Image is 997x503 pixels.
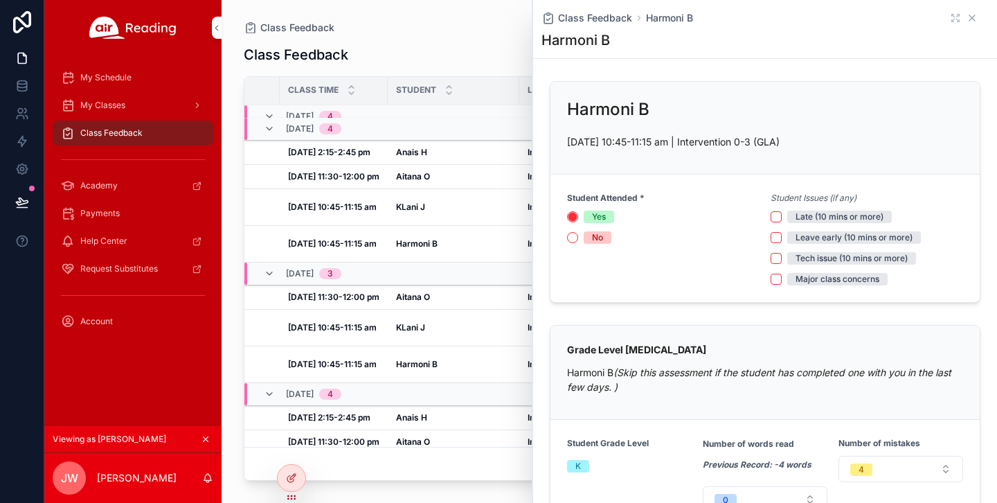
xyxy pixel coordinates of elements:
span: [DATE] [286,389,314,400]
strong: [DATE] 10:45-11:15 am [288,359,377,369]
strong: Anais H [396,412,427,423]
span: [DATE] [286,111,314,122]
strong: Intervention 0-3 (GLA) [528,202,617,212]
span: My Classes [80,100,125,111]
button: Select Button [838,456,963,482]
span: Payments [80,208,120,219]
a: Class Feedback [541,11,632,25]
h1: Class Feedback [244,45,348,64]
a: Intervention 0-2 [528,322,658,333]
a: Intervention 1 (b)-1 [528,412,658,423]
span: [DATE] [286,123,314,134]
strong: Anais H [396,147,427,157]
span: Class Feedback [80,127,143,139]
a: KLani J [396,322,511,333]
strong: [DATE] 11:30-12:00 pm [288,171,379,182]
p: [DATE] 10:45-11:15 am | Intervention 0-3 (GLA) [567,134,963,149]
span: Student [396,85,436,96]
a: [DATE] 11:30-12:00 pm [288,436,379,448]
strong: KLani J [396,322,425,333]
span: [DATE] [286,268,314,279]
em: Previous Record: -4 words [703,459,811,470]
a: Class Feedback [244,21,334,35]
em: Student Issues (if any) [771,193,856,204]
a: Payments [53,201,213,226]
strong: Student Grade Level [567,438,649,449]
a: Harmoni B [646,11,693,25]
div: Tech issue (10 mins or more) [796,252,908,265]
a: Account [53,309,213,334]
strong: Grade Level [MEDICAL_DATA] [567,344,706,355]
span: Account [80,316,113,327]
div: Major class concerns [796,273,879,285]
div: Late (10 mins or more) [796,211,883,223]
a: [DATE] 10:45-11:15 am [288,322,379,333]
strong: Intervention 1 - Ext.-20 [528,292,618,302]
a: Aitana O [396,436,511,448]
a: Harmoni B [396,359,511,370]
span: Viewing as [PERSON_NAME] [53,434,166,445]
a: [DATE] 2:15-2:45 pm [288,412,379,423]
div: Yes [592,211,606,223]
a: Intervention 0-3 (GLA) [528,238,658,249]
span: Academy [80,180,118,191]
span: Class Time [288,85,339,96]
span: Request Substitutes [80,263,158,274]
a: [DATE] 2:15-2:45 pm [288,147,379,158]
strong: [DATE] 10:45-11:15 am [288,202,377,212]
strong: Intervention 1 - Ext.-19 [528,436,617,447]
a: [DATE] 10:45-11:15 am [288,359,379,370]
strong: Intervention 1 (b)-2 [528,147,602,157]
div: No [592,231,603,244]
span: Class Feedback [558,11,632,25]
strong: [DATE] 10:45-11:15 am [288,238,377,249]
strong: Number of words read [703,439,794,449]
p: Harmoni B [567,365,963,394]
span: JW [61,470,78,486]
a: Intervention 0-2 [528,359,658,370]
div: 4 [327,111,333,122]
div: K [575,460,581,473]
span: Help Center [80,236,127,247]
a: Intervention 1 - Ext.-20 [528,292,658,303]
a: [DATE] 10:45-11:15 am [288,238,379,249]
div: Leave early (10 mins or more) [796,231,913,244]
strong: Harmoni B [396,359,438,369]
div: 4 [859,464,864,476]
a: Request Substitutes [53,256,213,281]
p: [PERSON_NAME] [97,471,177,485]
a: Intervention 1 - Ext.-21 [528,171,658,182]
a: [DATE] 11:30-12:00 pm [288,292,379,303]
a: [DATE] 10:45-11:15 am [288,202,379,213]
div: 4 [327,123,333,134]
strong: [DATE] 2:15-2:45 pm [288,147,370,157]
strong: [DATE] 11:30-12:00 pm [288,436,379,447]
span: Lesson [528,85,561,96]
a: Anais H [396,412,511,423]
div: scrollable content [44,55,222,352]
strong: Intervention 1 - Ext.-21 [528,171,616,182]
strong: Intervention 0-3 (GLA) [528,238,617,249]
strong: KLani J [396,202,425,212]
a: Intervention 1 (b)-2 [528,147,658,158]
div: 3 [327,268,333,279]
strong: Student Attended * [567,193,645,204]
a: My Classes [53,93,213,118]
strong: Aitana O [396,171,430,182]
a: KLani J [396,202,511,213]
strong: Intervention 1 (b)-1 [528,412,600,423]
a: [DATE] 11:30-12:00 pm [288,171,379,182]
a: My Schedule [53,65,213,90]
a: Aitana O [396,292,511,303]
strong: [DATE] 2:15-2:45 pm [288,412,370,423]
a: Aitana O [396,171,511,182]
a: Academy [53,173,213,198]
strong: Aitana O [396,436,430,447]
strong: Harmoni B [396,238,438,249]
em: (Skip this assessment if the student has completed one with you in the last few days. ) [567,367,951,393]
a: Intervention 0-3 (GLA) [528,202,658,213]
a: Anais H [396,147,511,158]
strong: Intervention 0-2 [528,322,591,333]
